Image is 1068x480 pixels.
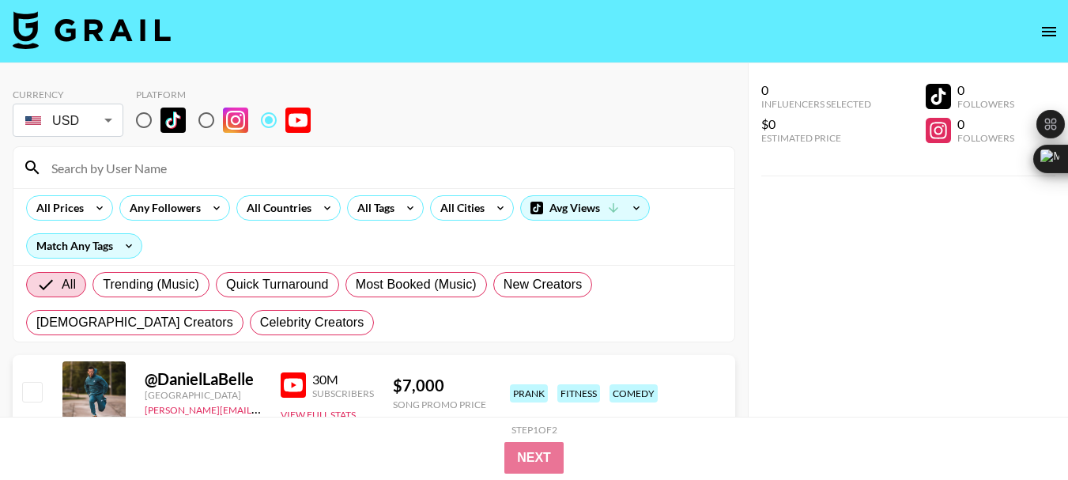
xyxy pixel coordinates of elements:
span: New Creators [504,275,583,294]
div: 0 [957,116,1014,132]
div: All Prices [27,196,87,220]
div: Match Any Tags [27,234,142,258]
div: Platform [136,89,323,100]
span: Celebrity Creators [260,313,364,332]
div: Estimated Price [761,132,871,144]
a: [PERSON_NAME][EMAIL_ADDRESS][DOMAIN_NAME] [145,401,379,416]
span: Trending (Music) [103,275,199,294]
img: YouTube [281,372,306,398]
img: Instagram [223,108,248,133]
div: Influencers Selected [761,98,871,110]
div: Step 1 of 2 [511,424,557,436]
div: All Cities [431,196,488,220]
div: Any Followers [120,196,204,220]
span: All [62,275,76,294]
div: prank [510,384,548,403]
img: YouTube [285,108,311,133]
span: Most Booked (Music) [356,275,477,294]
div: Currency [13,89,123,100]
div: Subscribers [312,387,374,399]
div: 30M [312,372,374,387]
iframe: Drift Widget Chat Controller [989,401,1049,461]
button: open drawer [1033,16,1065,47]
div: USD [16,107,120,134]
div: $0 [761,116,871,132]
img: Grail Talent [13,11,171,49]
button: View Full Stats [281,409,356,421]
button: Next [504,442,564,474]
div: Followers [957,132,1014,144]
span: Quick Turnaround [226,275,329,294]
div: Avg Views [521,196,649,220]
div: $ 7,000 [393,376,486,395]
div: 0 [761,82,871,98]
span: [DEMOGRAPHIC_DATA] Creators [36,313,233,332]
div: 0 [957,82,1014,98]
div: @ DanielLaBelle [145,369,262,389]
img: TikTok [160,108,186,133]
div: All Countries [237,196,315,220]
div: fitness [557,384,600,403]
div: comedy [609,384,658,403]
div: Song Promo Price [393,399,486,410]
div: All Tags [348,196,398,220]
div: [GEOGRAPHIC_DATA] [145,389,262,401]
input: Search by User Name [42,155,725,180]
div: Followers [957,98,1014,110]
